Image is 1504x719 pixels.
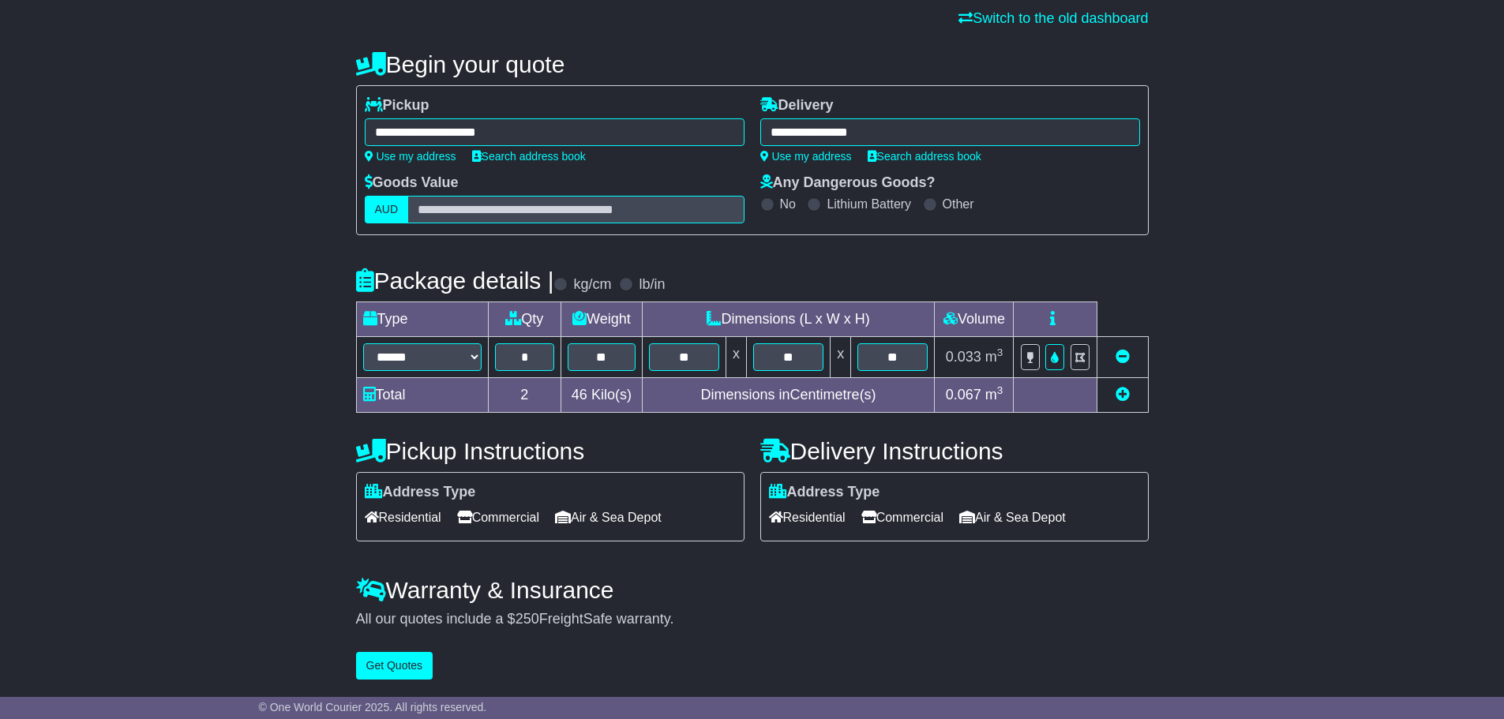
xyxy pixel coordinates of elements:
label: Other [943,197,974,212]
span: 0.033 [946,349,981,365]
span: 46 [572,387,587,403]
h4: Warranty & Insurance [356,577,1149,603]
td: x [726,337,746,378]
span: m [985,349,1003,365]
label: Address Type [365,484,476,501]
h4: Pickup Instructions [356,438,744,464]
button: Get Quotes [356,652,433,680]
td: 2 [488,378,561,413]
label: Goods Value [365,174,459,192]
h4: Package details | [356,268,554,294]
td: Weight [561,302,643,337]
td: Type [356,302,488,337]
td: Dimensions (L x W x H) [642,302,935,337]
a: Add new item [1116,387,1130,403]
span: 0.067 [946,387,981,403]
a: Use my address [365,150,456,163]
sup: 3 [997,384,1003,396]
span: Commercial [457,505,539,530]
span: m [985,387,1003,403]
td: x [831,337,851,378]
div: All our quotes include a $ FreightSafe warranty. [356,611,1149,628]
span: Residential [769,505,846,530]
label: kg/cm [573,276,611,294]
td: Total [356,378,488,413]
label: Delivery [760,97,834,114]
td: Volume [935,302,1014,337]
span: 250 [516,611,539,627]
a: Search address book [472,150,586,163]
sup: 3 [997,346,1003,358]
a: Use my address [760,150,852,163]
span: Commercial [861,505,943,530]
label: No [780,197,796,212]
a: Switch to the old dashboard [958,10,1148,26]
label: lb/in [639,276,665,294]
span: Air & Sea Depot [959,505,1066,530]
span: Air & Sea Depot [555,505,662,530]
td: Dimensions in Centimetre(s) [642,378,935,413]
td: Kilo(s) [561,378,643,413]
a: Remove this item [1116,349,1130,365]
span: Residential [365,505,441,530]
span: © One World Courier 2025. All rights reserved. [259,701,487,713]
label: Address Type [769,484,880,501]
td: Qty [488,302,561,337]
h4: Begin your quote [356,51,1149,77]
label: Lithium Battery [827,197,911,212]
a: Search address book [868,150,981,163]
label: Any Dangerous Goods? [760,174,936,192]
label: Pickup [365,97,429,114]
label: AUD [365,196,409,223]
h4: Delivery Instructions [760,438,1149,464]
